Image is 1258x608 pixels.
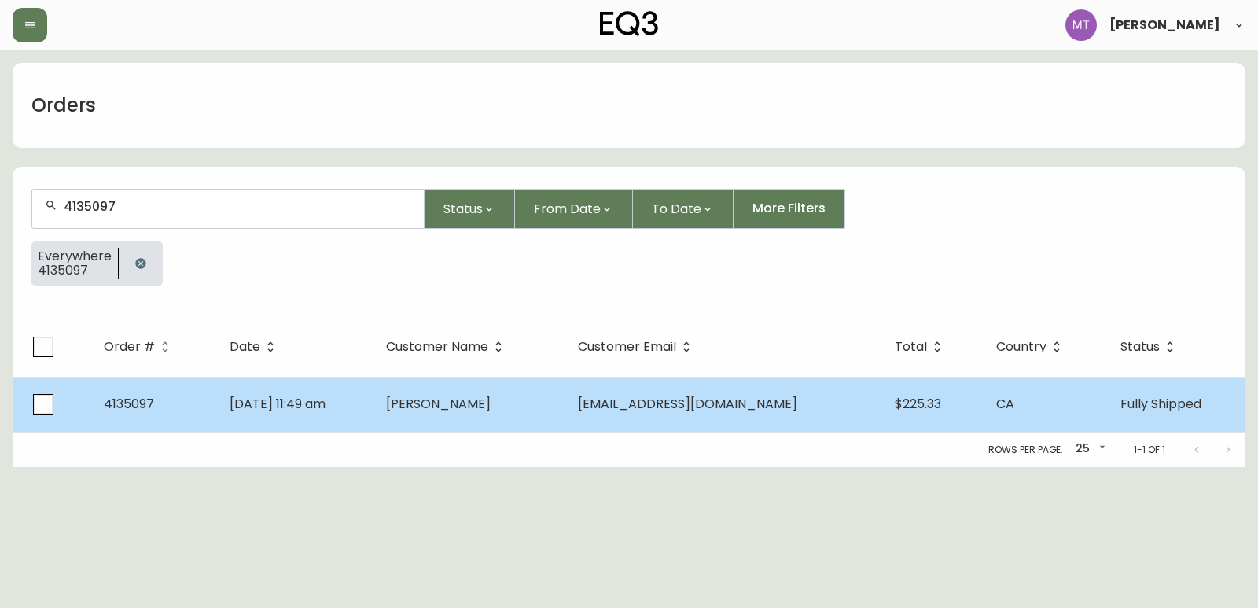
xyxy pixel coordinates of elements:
[534,199,601,219] span: From Date
[578,340,697,354] span: Customer Email
[600,11,658,36] img: logo
[996,340,1067,354] span: Country
[734,189,845,229] button: More Filters
[104,340,175,354] span: Order #
[104,342,155,352] span: Order #
[1120,340,1180,354] span: Status
[386,342,488,352] span: Customer Name
[230,342,260,352] span: Date
[1069,437,1109,462] div: 25
[386,340,509,354] span: Customer Name
[752,200,826,217] span: More Filters
[425,189,515,229] button: Status
[386,395,491,413] span: [PERSON_NAME]
[895,395,941,413] span: $225.33
[578,342,676,352] span: Customer Email
[652,199,701,219] span: To Date
[988,443,1063,457] p: Rows per page:
[895,342,927,352] span: Total
[1065,9,1097,41] img: 397d82b7ede99da91c28605cdd79fceb
[633,189,734,229] button: To Date
[31,92,96,119] h1: Orders
[443,199,483,219] span: Status
[895,340,947,354] span: Total
[1120,395,1201,413] span: Fully Shipped
[38,249,112,263] span: Everywhere
[1120,342,1160,352] span: Status
[64,199,411,214] input: Search
[1109,19,1220,31] span: [PERSON_NAME]
[996,342,1046,352] span: Country
[230,395,326,413] span: [DATE] 11:49 am
[38,263,112,278] span: 4135097
[104,395,154,413] span: 4135097
[996,395,1014,413] span: CA
[515,189,633,229] button: From Date
[1134,443,1165,457] p: 1-1 of 1
[578,395,797,413] span: [EMAIL_ADDRESS][DOMAIN_NAME]
[230,340,281,354] span: Date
